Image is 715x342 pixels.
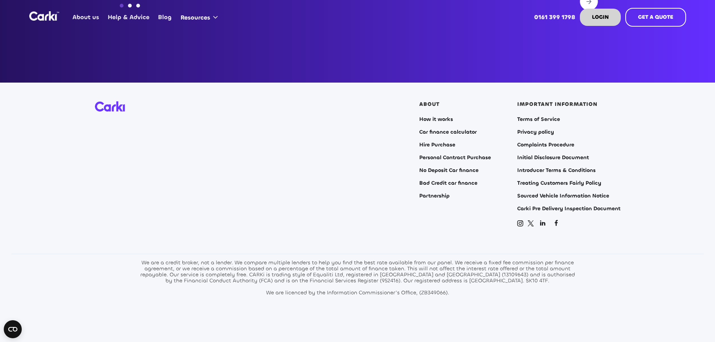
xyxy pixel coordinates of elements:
img: Logo [29,11,59,21]
a: Hire Purchase [419,142,455,148]
div: ABOUT [419,101,440,107]
a: Terms of Service [517,116,560,122]
strong: 0161 399 1798 [534,13,575,21]
a: home [29,11,59,21]
a: Complaints Procedure [517,142,574,148]
a: Sourced Vehicle Information Notice [517,193,609,199]
a: GET A QUOTE [625,8,686,27]
a: Personal Contract Purchase [419,155,491,161]
a: Treating Customers Fairly Policy [517,180,601,186]
a: Introducer Terms & Conditions [517,167,596,173]
a: Help & Advice [104,3,154,32]
div: Resources [181,14,210,22]
a: Car finance calculator [419,129,477,135]
a: How it works [419,116,453,122]
div: We are a credit broker, not a lender. We compare multiple lenders to help you find the best rate ... [138,260,577,296]
strong: LOGIN [592,14,609,21]
a: About us [68,3,104,32]
a: Blog [154,3,176,32]
a: 0161 399 1798 [530,3,580,32]
a: LOGIN [580,9,621,26]
img: Carki logo [95,101,125,111]
a: Partnership [419,193,450,199]
strong: GET A QUOTE [638,14,673,21]
a: Initial Disclosure Document [517,155,589,161]
button: Open CMP widget [4,320,22,338]
a: Carki Pre Delivery Inspection Document [517,206,620,212]
a: No Deposit Car finance [419,167,479,173]
div: Resources [176,3,225,32]
a: Privacy policy [517,129,554,135]
a: Bad Credit car finance [419,180,477,186]
div: IMPORTANT INFORMATION [517,101,598,107]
